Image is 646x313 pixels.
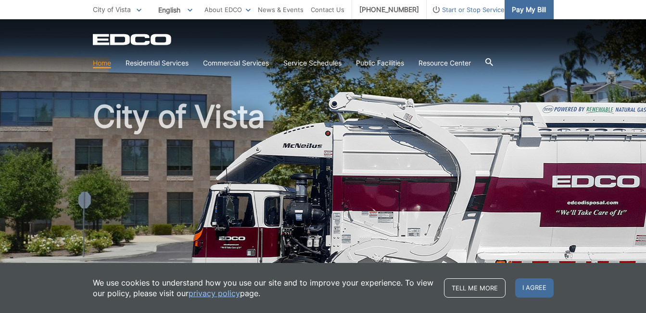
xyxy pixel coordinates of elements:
[126,58,189,68] a: Residential Services
[93,101,554,313] h1: City of Vista
[283,58,342,68] a: Service Schedules
[203,58,269,68] a: Commercial Services
[93,34,173,45] a: EDCD logo. Return to the homepage.
[418,58,471,68] a: Resource Center
[258,4,304,15] a: News & Events
[151,2,200,18] span: English
[93,277,434,299] p: We use cookies to understand how you use our site and to improve your experience. To view our pol...
[311,4,344,15] a: Contact Us
[512,4,546,15] span: Pay My Bill
[189,288,240,299] a: privacy policy
[93,5,131,13] span: City of Vista
[515,278,554,298] span: I agree
[444,278,506,298] a: Tell me more
[356,58,404,68] a: Public Facilities
[93,58,111,68] a: Home
[204,4,251,15] a: About EDCO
